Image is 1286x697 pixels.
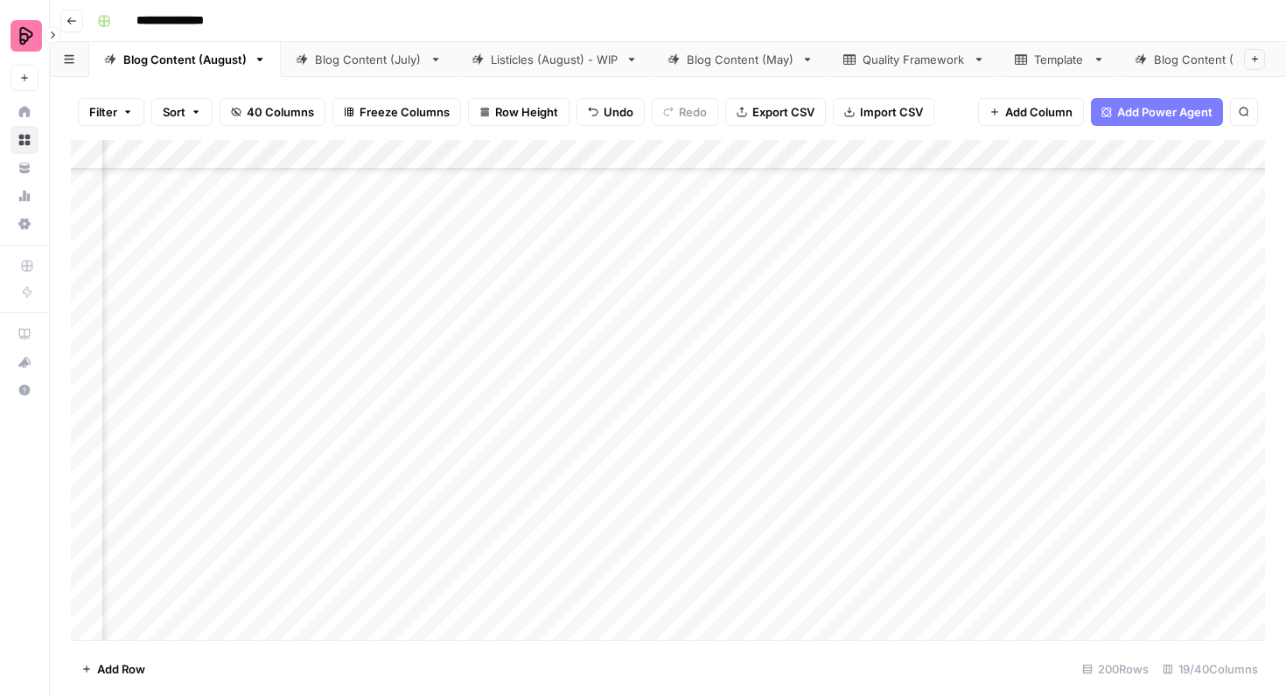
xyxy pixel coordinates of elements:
div: 200 Rows [1075,655,1156,683]
a: AirOps Academy [10,320,38,348]
button: Workspace: Preply [10,14,38,58]
a: Blog Content (July) [281,42,457,77]
div: What's new? [11,349,38,375]
span: Undo [604,103,633,121]
span: Filter [89,103,117,121]
a: Usage [10,182,38,210]
a: Blog Content (May) [653,42,828,77]
a: Template [1000,42,1120,77]
span: Import CSV [860,103,923,121]
span: Sort [163,103,185,121]
div: Blog Content (July) [315,51,423,68]
span: Add Row [97,660,145,678]
div: Listicles (August) - WIP [491,51,619,68]
button: Add Power Agent [1091,98,1223,126]
a: Settings [10,210,38,238]
a: Quality Framework [828,42,1000,77]
span: Add Column [1005,103,1073,121]
div: 19/40 Columns [1156,655,1265,683]
span: Redo [679,103,707,121]
button: Help + Support [10,376,38,404]
img: Preply Logo [10,20,42,52]
button: Freeze Columns [332,98,461,126]
div: Blog Content (May) [687,51,794,68]
button: Undo [577,98,645,126]
span: 40 Columns [247,103,314,121]
button: Row Height [468,98,570,126]
button: Filter [78,98,144,126]
div: Template [1034,51,1086,68]
a: Your Data [10,154,38,182]
a: Browse [10,126,38,154]
button: Add Column [978,98,1084,126]
button: Add Row [71,655,156,683]
a: Listicles (August) - WIP [457,42,653,77]
button: Sort [151,98,213,126]
button: Import CSV [833,98,934,126]
button: What's new? [10,348,38,376]
span: Freeze Columns [360,103,450,121]
button: 40 Columns [220,98,325,126]
span: Export CSV [752,103,814,121]
span: Add Power Agent [1117,103,1213,121]
a: Blog Content (August) [89,42,281,77]
button: Export CSV [725,98,826,126]
span: Row Height [495,103,558,121]
button: Redo [652,98,718,126]
a: Home [10,98,38,126]
div: Blog Content (August) [123,51,247,68]
div: Blog Content (April) [1154,51,1262,68]
div: Quality Framework [863,51,966,68]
